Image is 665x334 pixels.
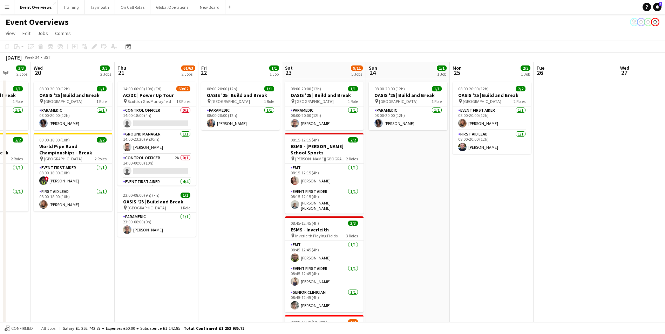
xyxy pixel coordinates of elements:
[22,30,30,36] span: Edit
[150,0,194,14] button: Global Operations
[14,0,58,14] button: Event Overviews
[6,30,15,36] span: View
[637,18,645,26] app-user-avatar: Operations Team
[653,3,661,11] a: 1
[644,18,652,26] app-user-avatar: Operations Team
[184,326,244,331] span: Total Confirmed £1 253 935.72
[84,0,115,14] button: Taymouth
[651,18,659,26] app-user-avatar: Operations Team
[194,0,225,14] button: New Board
[40,326,57,331] span: All jobs
[63,326,244,331] div: Salary £1 252 742.87 + Expenses £50.00 + Subsistence £1 142.85 =
[20,29,33,38] a: Edit
[3,29,18,38] a: View
[630,18,638,26] app-user-avatar: Operations Manager
[4,325,34,332] button: Confirmed
[659,2,662,6] span: 1
[6,54,22,61] div: [DATE]
[55,30,71,36] span: Comms
[6,17,69,27] h1: Event Overviews
[58,0,84,14] button: Training
[11,326,33,331] span: Confirmed
[38,30,48,36] span: Jobs
[43,55,50,60] div: BST
[52,29,74,38] a: Comms
[115,0,150,14] button: On Call Rotas
[35,29,51,38] a: Jobs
